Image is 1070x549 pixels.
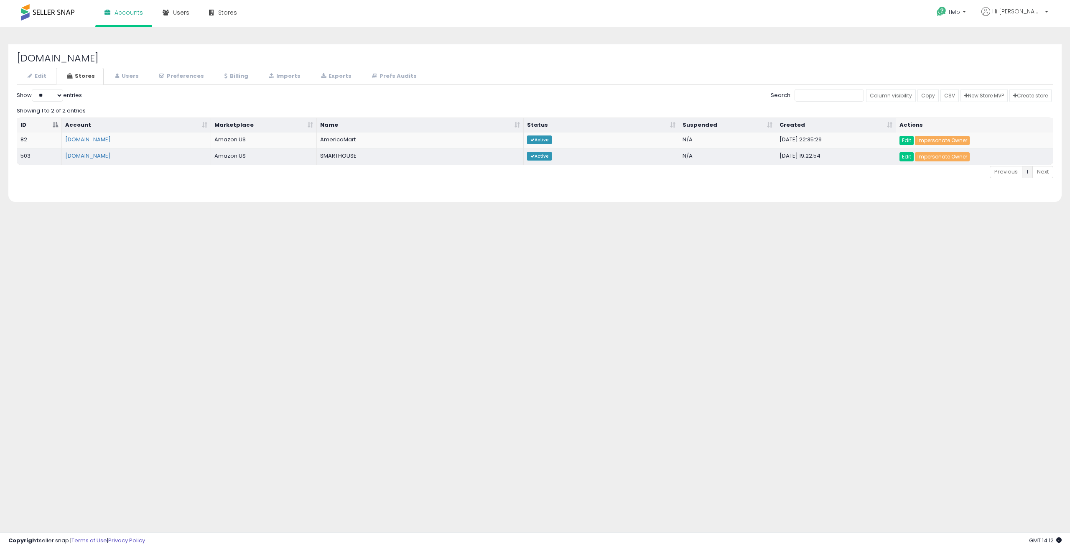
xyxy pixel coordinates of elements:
label: Search: [771,89,864,102]
th: Account: activate to sort column ascending [62,118,211,133]
span: New Store MVP [964,92,1004,99]
th: Actions [896,118,1053,133]
td: Amazon US [211,133,317,148]
span: Create store [1013,92,1048,99]
input: Search: [795,89,864,102]
td: N/A [679,148,777,165]
span: Help [949,8,960,15]
a: Column visibility [866,89,916,102]
span: Active [527,135,552,144]
a: Prefs Audits [361,68,425,85]
i: Get Help [936,6,947,17]
a: [DOMAIN_NAME] [65,152,111,160]
span: Accounts [115,8,143,17]
th: Name: activate to sort column ascending [317,118,524,133]
a: Impersonate Owner [915,136,970,145]
a: Preferences [148,68,213,85]
a: Create store [1009,89,1052,102]
a: Edit [17,68,55,85]
a: New Store MVP [960,89,1008,102]
a: [DOMAIN_NAME] [65,135,111,143]
th: Status: activate to sort column ascending [524,118,679,133]
a: Next [1032,166,1053,178]
a: Users [104,68,148,85]
div: Showing 1 to 2 of 2 entries [17,104,1053,115]
a: Billing [214,68,257,85]
th: Marketplace: activate to sort column ascending [211,118,317,133]
select: Showentries [32,89,63,102]
h2: [DOMAIN_NAME] [17,53,1053,64]
a: Previous [990,166,1022,178]
a: Impersonate Owner [915,152,970,161]
a: Imports [258,68,309,85]
span: Copy [921,92,935,99]
a: Edit [899,152,914,161]
th: Created: activate to sort column ascending [776,118,896,133]
span: CSV [944,92,955,99]
a: 1 [1022,166,1033,178]
a: Hi [PERSON_NAME] [981,7,1048,26]
a: Edit [899,136,914,145]
th: ID: activate to sort column descending [17,118,62,133]
a: Copy [917,89,939,102]
span: Hi [PERSON_NAME] [992,7,1042,15]
label: Show entries [17,89,82,102]
td: SMARTHOUSE [317,148,524,165]
td: 503 [17,148,62,165]
td: Amazon US [211,148,317,165]
th: Suspended: activate to sort column ascending [679,118,777,133]
td: [DATE] 19:22:54 [776,148,896,165]
td: [DATE] 22:35:29 [776,133,896,148]
td: 82 [17,133,62,148]
span: Users [173,8,189,17]
a: Stores [56,68,104,85]
a: Exports [310,68,360,85]
span: Column visibility [870,92,912,99]
span: Active [527,152,552,161]
td: N/A [679,133,777,148]
span: Stores [218,8,237,17]
a: CSV [940,89,959,102]
td: AmericaMart [317,133,524,148]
